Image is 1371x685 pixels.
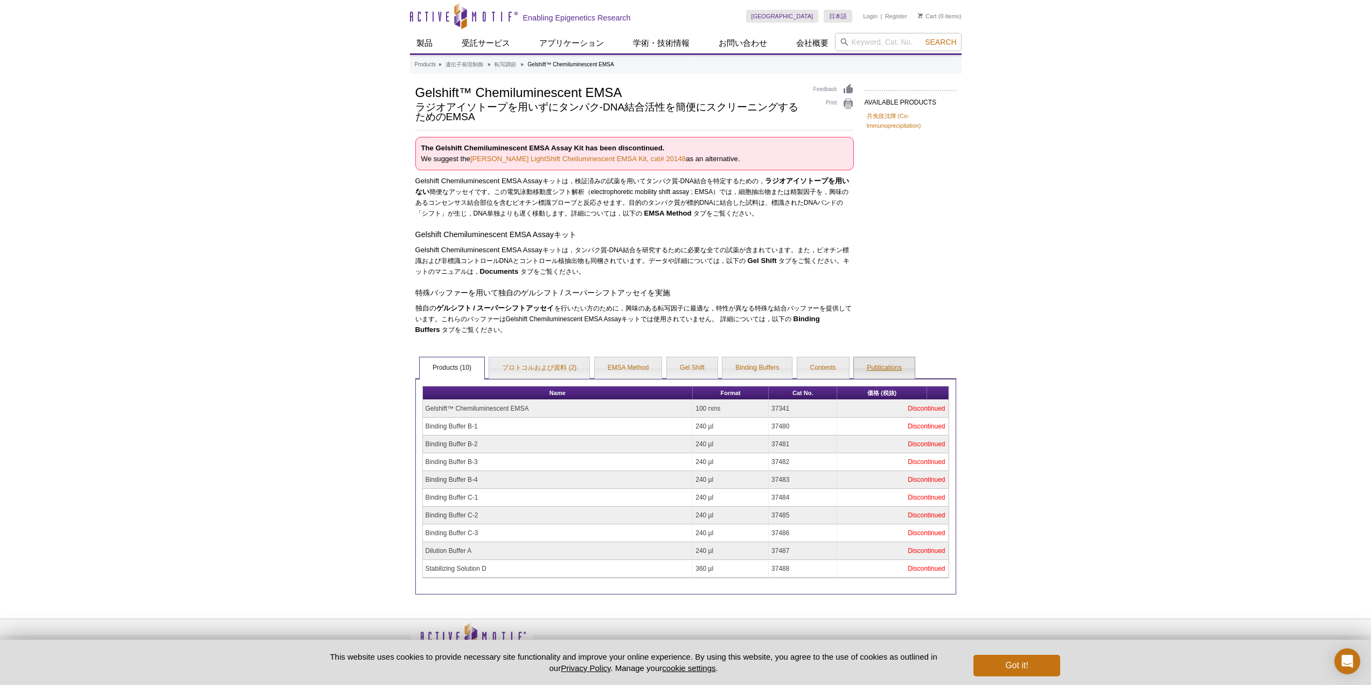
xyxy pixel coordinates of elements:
[720,315,791,323] span: 詳細については，以下の
[693,542,769,560] td: 240 µl
[769,471,837,489] td: 37483
[769,418,837,435] td: 37480
[415,84,803,100] h1: Gelshift™ Chemiluminescent EMSA
[700,199,713,206] span: DNA
[667,357,718,379] a: Gel Shift
[621,315,718,323] span: キットでは使用されていません。
[415,230,577,239] span: Gelshift Chemiluminescent EMSA Assayキット
[423,435,693,453] td: Binding Buffer B-2
[722,357,792,379] a: Binding Buffers
[885,12,907,20] a: Register
[415,188,849,217] span: 簡便なアッセイです。この電気泳動移動度シフト解析（ ）では，細胞抽出物または精製因子を，興味のあるコンセンサス結合部位を含むビオチン標識プローブと反応させます。目的のタンパク質が標的 に結合した...
[837,400,948,418] td: Discontinued
[489,357,589,379] a: プロトコルおよび資料 (2)
[841,638,922,662] table: Click to Verify - This site chose Symantec SSL for secure e-commerce and confidential communicati...
[528,61,614,67] li: Gelshift™ Chemiluminescent EMSA
[693,400,769,418] td: 100 rxns
[813,84,854,95] a: Feedback
[922,37,959,47] button: Search
[769,435,837,453] td: 37481
[423,418,693,435] td: Binding Buffer B-1
[748,257,777,265] strong: Gel Shift
[446,60,483,70] a: 遺伝子発現制御
[769,507,837,524] td: 37485
[837,386,927,400] th: 価格 (税抜)
[867,111,954,130] a: 共免疫沈降 (Co-Immunoprecipitation)
[693,507,769,524] td: 240 µl
[415,315,820,334] strong: Binding Buffers
[1334,648,1360,674] div: Open Intercom Messenger
[881,10,882,23] li: |
[837,453,948,471] td: Discontinued
[627,33,696,53] a: 学術・技術情報
[421,144,665,152] strong: The Gelshift Chemiluminescent EMSA Assay Kit has been discontinued.
[520,61,524,67] li: »
[769,560,837,578] td: 37488
[824,10,852,23] a: 日本語
[542,177,765,185] span: キットは，検証済みの試薬を用いてタンパク質- 結合を特定するための，
[488,61,491,67] li: »
[693,435,769,453] td: 240 µl
[609,246,623,254] span: DNA
[925,38,956,46] span: Search
[918,12,937,20] a: Cart
[973,655,1060,676] button: Got it!
[561,663,610,673] a: Privacy Policy
[591,188,713,196] span: electrophoretic mobility shift assay ; EMSA
[439,61,442,67] li: »
[854,357,915,379] a: Publications
[415,288,671,297] span: 特殊バッファーを用いて独自のゲルシフト / スーパーシフトアッセイを実施
[769,386,837,400] th: Cat No.
[837,489,948,507] td: Discontinued
[423,471,693,489] td: Binding Buffer B-4
[520,268,585,275] span: タブをご覧ください。
[415,137,854,170] p: We suggest the as an alternative.
[499,257,513,265] span: DNA
[644,209,692,217] strong: EMSA Method
[415,102,803,122] h2: ラジオアイソトープを用いずにタンパク‐DNA結合活性を簡便にスクリーニングするためのEMSA
[837,435,948,453] td: Discontinued
[420,357,484,379] a: Products (10)
[533,33,610,53] a: アプリケーション
[863,12,878,20] a: Login
[423,400,693,418] td: Gelshift™ Chemiluminescent EMSA
[423,489,693,507] td: Binding Buffer C-1
[837,542,948,560] td: Discontinued
[790,33,835,53] a: 会社概要
[410,619,534,663] img: Active Motif,
[693,210,758,217] span: タブをご覧ください。
[423,524,693,542] td: Binding Buffer C-3
[423,386,693,400] th: Name
[415,246,850,275] span: Gelshift Chemiluminescent EMSA Assay
[442,326,506,334] span: タブをご覧ください。
[415,305,852,323] span: を行いたい方のために，興味のある転写因子に最適な，特性が異なる特殊な結合バッファーを提供しています。これらのバッファーは
[835,33,962,51] input: Keyword, Cat. No.
[415,304,852,334] span: 独自の
[837,560,948,578] td: Discontinued
[865,90,956,109] h2: AVAILABLE PRODUCTS
[436,304,554,312] strong: ゲルシフト / スーパーシフトアッセイ
[769,400,837,418] td: 37341
[495,60,516,70] a: 転写調節
[506,315,622,323] span: Gelshift Chemiluminescent EMSA Assay
[693,453,769,471] td: 240 µl
[410,33,439,53] a: 製品
[455,33,517,53] a: 受託サービス
[769,489,837,507] td: 37484
[470,155,686,163] a: [PERSON_NAME] LightShift Cheiluminescent EMSA Kit, cat# 20148
[662,663,715,673] button: cookie settings
[769,453,837,471] td: 37482
[746,10,819,23] a: [GEOGRAPHIC_DATA]
[837,507,948,524] td: Discontinued
[693,418,769,435] td: 240 µl
[837,418,948,435] td: Discontinued
[813,98,854,110] a: Print
[804,199,817,206] span: DNA
[523,13,631,23] h2: Enabling Epigenetics Research
[693,524,769,542] td: 240 µl
[693,560,769,578] td: 360 µl
[693,489,769,507] td: 240 µl
[769,524,837,542] td: 37486
[680,177,694,185] span: DNA
[837,471,948,489] td: Discontinued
